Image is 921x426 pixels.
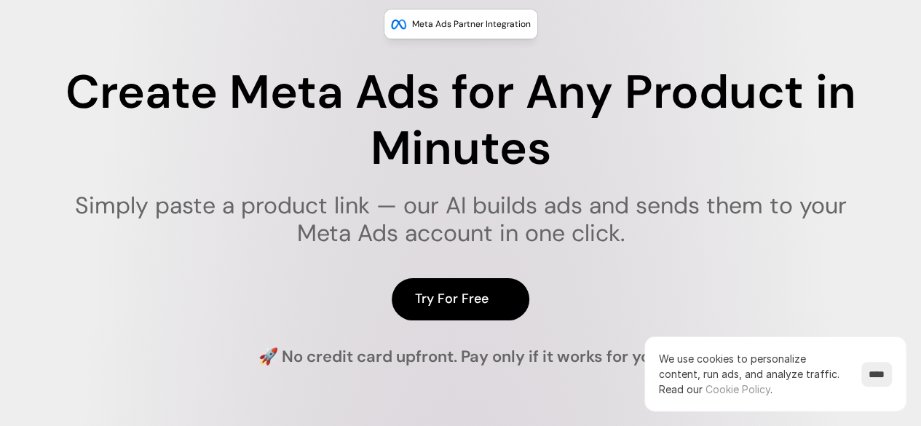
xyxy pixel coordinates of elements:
h1: Simply paste a product link — our AI builds ads and sends them to your Meta Ads account in one cl... [46,192,875,248]
a: Try For Free [392,278,529,320]
a: Cookie Policy [705,383,770,395]
h4: Try For Free [415,290,489,308]
p: We use cookies to personalize content, run ads, and analyze traffic. [659,351,847,397]
h1: Create Meta Ads for Any Product in Minutes [46,65,875,177]
h4: 🚀 No credit card upfront. Pay only if it works for you. [258,346,663,368]
p: Meta Ads Partner Integration [412,17,531,31]
span: Read our . [659,383,772,395]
